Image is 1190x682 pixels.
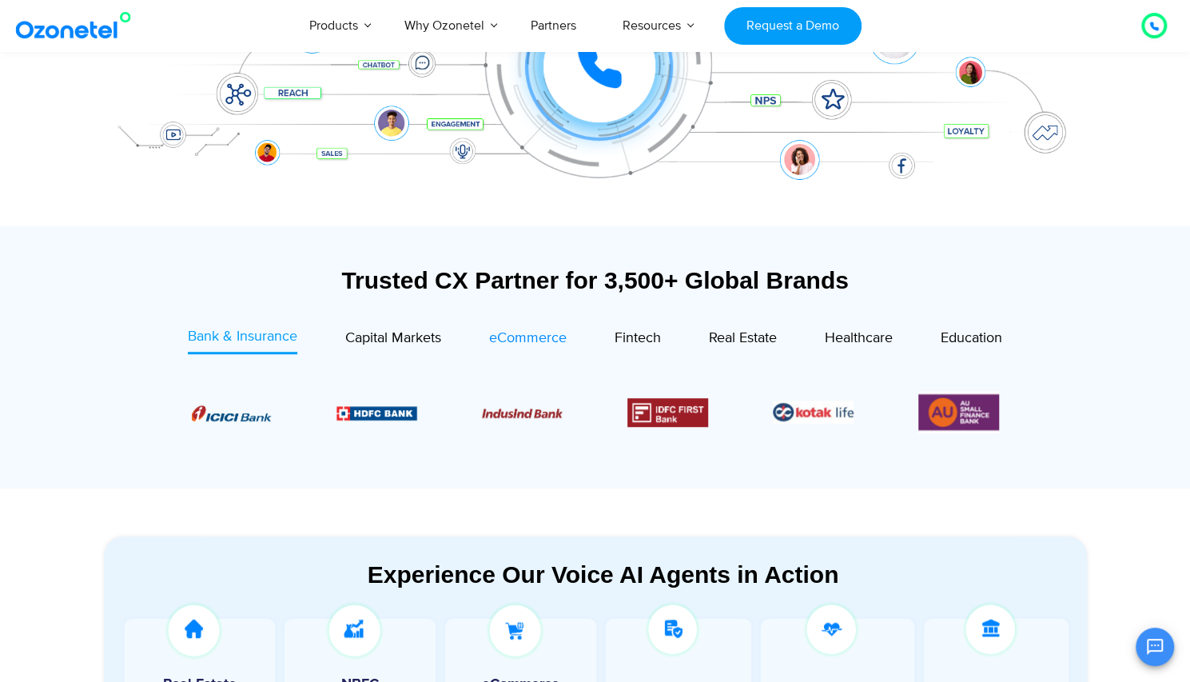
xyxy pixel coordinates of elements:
[825,329,893,347] span: Healthcare
[191,403,272,422] div: 1 / 6
[941,326,1002,354] a: Education
[336,403,417,422] div: 2 / 6
[615,329,661,347] span: Fintech
[918,391,999,433] img: Picture13.png
[489,329,567,347] span: eCommerce
[104,266,1087,294] div: Trusted CX Partner for 3,500+ Global Brands
[482,403,563,422] div: 3 / 6
[489,326,567,354] a: eCommerce
[188,328,297,345] span: Bank & Insurance
[773,401,854,424] img: Picture26.jpg
[941,329,1002,347] span: Education
[345,326,441,354] a: Capital Markets
[918,391,999,433] div: 6 / 6
[191,405,272,421] img: Picture8.png
[188,326,297,354] a: Bank & Insurance
[120,560,1087,588] div: Experience Our Voice AI Agents in Action
[825,326,893,354] a: Healthcare
[724,7,861,45] a: Request a Demo
[627,398,708,427] img: Picture12.png
[336,406,417,420] img: Picture9.png
[482,409,563,418] img: Picture10.png
[709,329,777,347] span: Real Estate
[1136,628,1174,666] button: Open chat
[615,326,661,354] a: Fintech
[773,401,854,424] div: 5 / 6
[192,391,999,433] div: Image Carousel
[345,329,441,347] span: Capital Markets
[627,398,708,427] div: 4 / 6
[709,326,777,354] a: Real Estate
